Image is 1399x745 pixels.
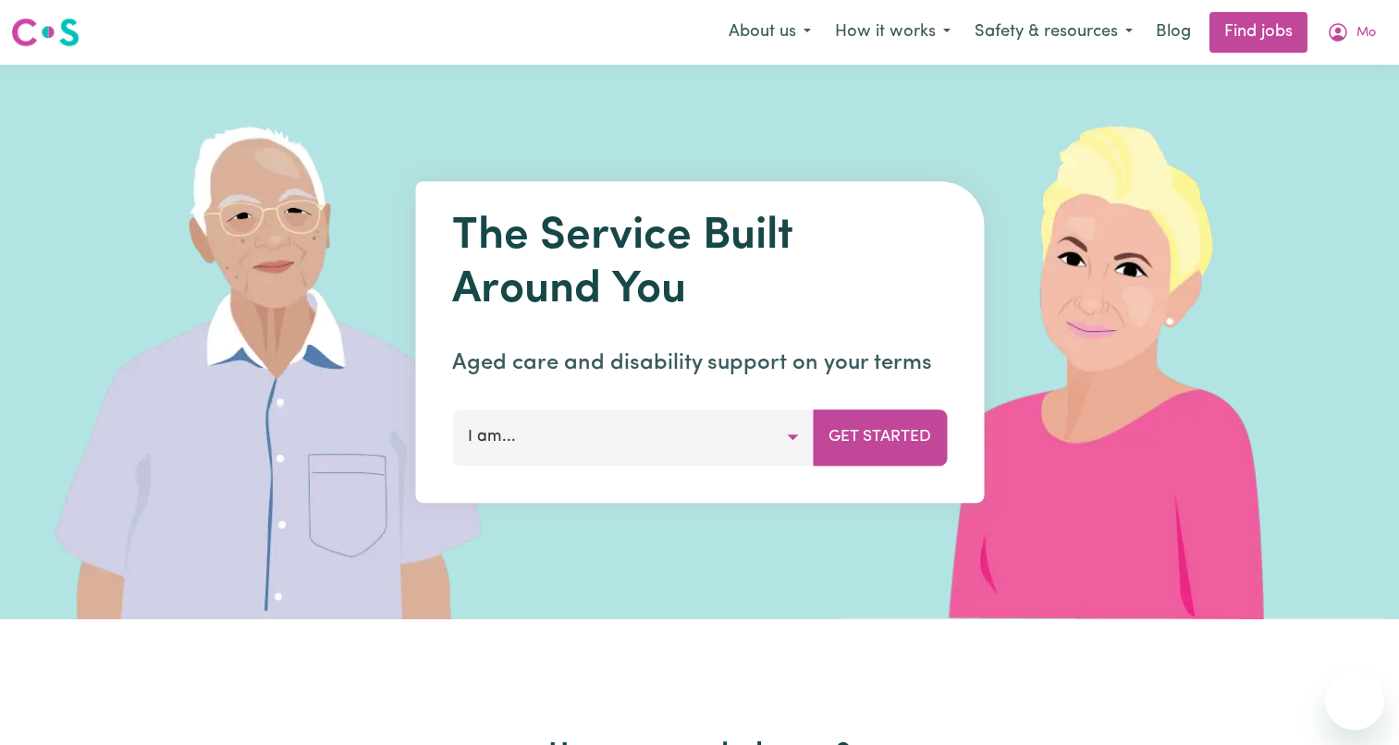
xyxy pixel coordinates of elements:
a: Find jobs [1209,12,1307,53]
p: Aged care and disability support on your terms [452,347,947,380]
img: Careseekers logo [11,16,80,49]
a: Careseekers logo [11,11,80,54]
button: About us [717,13,823,52]
h1: The Service Built Around You [452,211,947,317]
span: Mo [1356,23,1376,43]
button: Get Started [813,409,947,465]
iframe: Button to launch messaging window, conversation in progress [1325,671,1384,730]
button: I am... [452,409,814,465]
a: Blog [1145,12,1202,53]
button: How it works [823,13,963,52]
button: My Account [1315,13,1388,52]
button: Safety & resources [963,13,1145,52]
